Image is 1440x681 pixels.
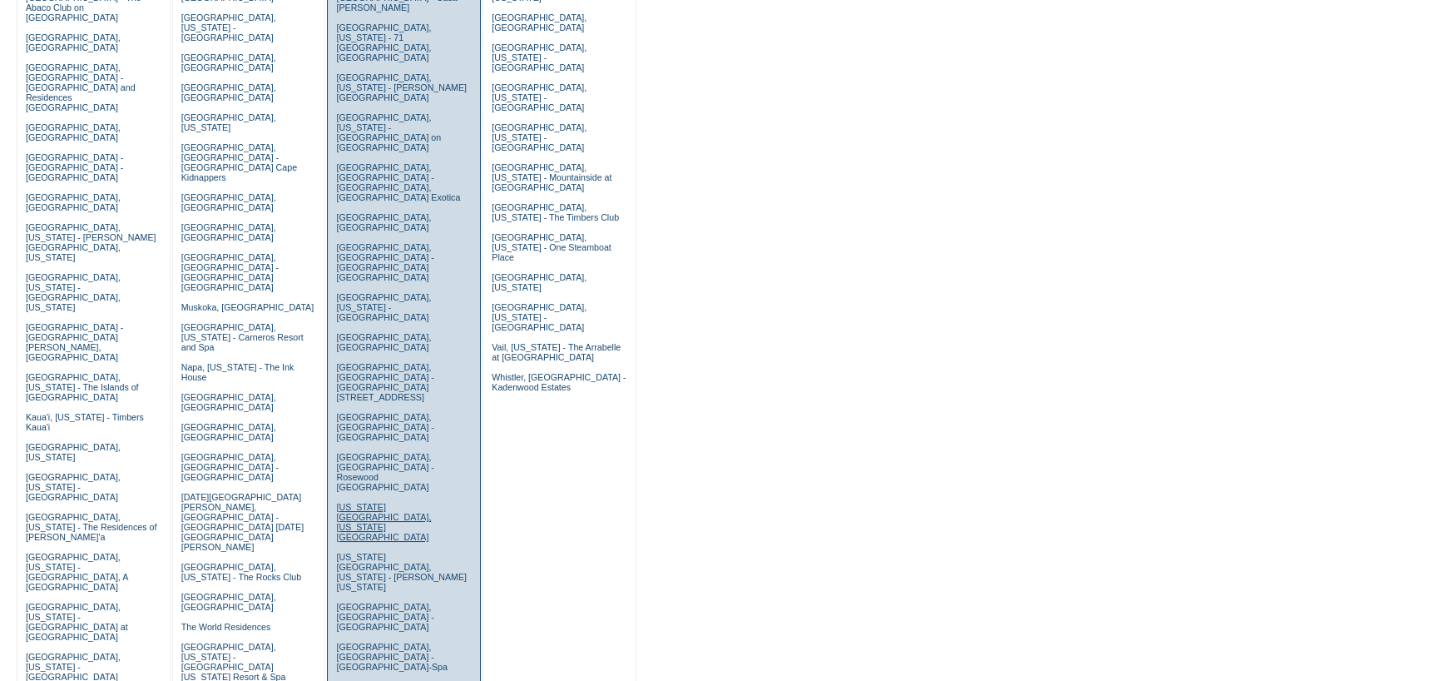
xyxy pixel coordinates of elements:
[26,62,136,112] a: [GEOGRAPHIC_DATA], [GEOGRAPHIC_DATA] - [GEOGRAPHIC_DATA] and Residences [GEOGRAPHIC_DATA]
[492,82,586,112] a: [GEOGRAPHIC_DATA], [US_STATE] - [GEOGRAPHIC_DATA]
[492,42,586,72] a: [GEOGRAPHIC_DATA], [US_STATE] - [GEOGRAPHIC_DATA]
[492,122,586,152] a: [GEOGRAPHIC_DATA], [US_STATE] - [GEOGRAPHIC_DATA]
[336,362,433,402] a: [GEOGRAPHIC_DATA], [GEOGRAPHIC_DATA] - [GEOGRAPHIC_DATA][STREET_ADDRESS]
[336,112,441,152] a: [GEOGRAPHIC_DATA], [US_STATE] - [GEOGRAPHIC_DATA] on [GEOGRAPHIC_DATA]
[336,642,447,672] a: [GEOGRAPHIC_DATA], [GEOGRAPHIC_DATA] - [GEOGRAPHIC_DATA]-Spa
[492,202,619,222] a: [GEOGRAPHIC_DATA], [US_STATE] - The Timbers Club
[181,322,304,352] a: [GEOGRAPHIC_DATA], [US_STATE] - Carneros Resort and Spa
[336,332,431,352] a: [GEOGRAPHIC_DATA], [GEOGRAPHIC_DATA]
[336,22,431,62] a: [GEOGRAPHIC_DATA], [US_STATE] - 71 [GEOGRAPHIC_DATA], [GEOGRAPHIC_DATA]
[336,242,433,282] a: [GEOGRAPHIC_DATA], [GEOGRAPHIC_DATA] - [GEOGRAPHIC_DATA] [GEOGRAPHIC_DATA]
[26,222,156,262] a: [GEOGRAPHIC_DATA], [US_STATE] - [PERSON_NAME][GEOGRAPHIC_DATA], [US_STATE]
[336,552,467,592] a: [US_STATE][GEOGRAPHIC_DATA], [US_STATE] - [PERSON_NAME] [US_STATE]
[181,222,276,242] a: [GEOGRAPHIC_DATA], [GEOGRAPHIC_DATA]
[181,82,276,102] a: [GEOGRAPHIC_DATA], [GEOGRAPHIC_DATA]
[181,622,271,632] a: The World Residences
[26,412,144,432] a: Kaua'i, [US_STATE] - Timbers Kaua'i
[336,452,433,492] a: [GEOGRAPHIC_DATA], [GEOGRAPHIC_DATA] - Rosewood [GEOGRAPHIC_DATA]
[336,602,433,632] a: [GEOGRAPHIC_DATA], [GEOGRAPHIC_DATA] - [GEOGRAPHIC_DATA]
[181,142,297,182] a: [GEOGRAPHIC_DATA], [GEOGRAPHIC_DATA] - [GEOGRAPHIC_DATA] Cape Kidnappers
[26,512,157,542] a: [GEOGRAPHIC_DATA], [US_STATE] - The Residences of [PERSON_NAME]'a
[336,502,431,542] a: [US_STATE][GEOGRAPHIC_DATA], [US_STATE][GEOGRAPHIC_DATA]
[336,212,431,232] a: [GEOGRAPHIC_DATA], [GEOGRAPHIC_DATA]
[181,52,276,72] a: [GEOGRAPHIC_DATA], [GEOGRAPHIC_DATA]
[26,192,121,212] a: [GEOGRAPHIC_DATA], [GEOGRAPHIC_DATA]
[181,302,314,312] a: Muskoka, [GEOGRAPHIC_DATA]
[336,412,433,442] a: [GEOGRAPHIC_DATA], [GEOGRAPHIC_DATA] - [GEOGRAPHIC_DATA]
[181,492,304,552] a: [DATE][GEOGRAPHIC_DATA][PERSON_NAME], [GEOGRAPHIC_DATA] - [GEOGRAPHIC_DATA] [DATE][GEOGRAPHIC_DAT...
[26,472,121,502] a: [GEOGRAPHIC_DATA], [US_STATE] - [GEOGRAPHIC_DATA]
[336,72,467,102] a: [GEOGRAPHIC_DATA], [US_STATE] - [PERSON_NAME][GEOGRAPHIC_DATA]
[492,272,586,292] a: [GEOGRAPHIC_DATA], [US_STATE]
[336,292,431,322] a: [GEOGRAPHIC_DATA], [US_STATE] - [GEOGRAPHIC_DATA]
[181,112,276,132] a: [GEOGRAPHIC_DATA], [US_STATE]
[26,272,121,312] a: [GEOGRAPHIC_DATA], [US_STATE] - [GEOGRAPHIC_DATA], [US_STATE]
[181,252,279,292] a: [GEOGRAPHIC_DATA], [GEOGRAPHIC_DATA] - [GEOGRAPHIC_DATA] [GEOGRAPHIC_DATA]
[181,562,302,582] a: [GEOGRAPHIC_DATA], [US_STATE] - The Rocks Club
[492,12,586,32] a: [GEOGRAPHIC_DATA], [GEOGRAPHIC_DATA]
[26,372,139,402] a: [GEOGRAPHIC_DATA], [US_STATE] - The Islands of [GEOGRAPHIC_DATA]
[492,162,611,192] a: [GEOGRAPHIC_DATA], [US_STATE] - Mountainside at [GEOGRAPHIC_DATA]
[181,12,276,42] a: [GEOGRAPHIC_DATA], [US_STATE] - [GEOGRAPHIC_DATA]
[336,162,460,202] a: [GEOGRAPHIC_DATA], [GEOGRAPHIC_DATA] - [GEOGRAPHIC_DATA], [GEOGRAPHIC_DATA] Exotica
[26,552,128,592] a: [GEOGRAPHIC_DATA], [US_STATE] - [GEOGRAPHIC_DATA], A [GEOGRAPHIC_DATA]
[492,372,626,392] a: Whistler, [GEOGRAPHIC_DATA] - Kadenwood Estates
[26,32,121,52] a: [GEOGRAPHIC_DATA], [GEOGRAPHIC_DATA]
[181,362,294,382] a: Napa, [US_STATE] - The Ink House
[181,592,276,612] a: [GEOGRAPHIC_DATA], [GEOGRAPHIC_DATA]
[492,342,621,362] a: Vail, [US_STATE] - The Arrabelle at [GEOGRAPHIC_DATA]
[181,452,279,482] a: [GEOGRAPHIC_DATA], [GEOGRAPHIC_DATA] - [GEOGRAPHIC_DATA]
[26,322,123,362] a: [GEOGRAPHIC_DATA] - [GEOGRAPHIC_DATA][PERSON_NAME], [GEOGRAPHIC_DATA]
[26,122,121,142] a: [GEOGRAPHIC_DATA], [GEOGRAPHIC_DATA]
[181,192,276,212] a: [GEOGRAPHIC_DATA], [GEOGRAPHIC_DATA]
[26,152,123,182] a: [GEOGRAPHIC_DATA] - [GEOGRAPHIC_DATA] - [GEOGRAPHIC_DATA]
[492,302,586,332] a: [GEOGRAPHIC_DATA], [US_STATE] - [GEOGRAPHIC_DATA]
[181,422,276,442] a: [GEOGRAPHIC_DATA], [GEOGRAPHIC_DATA]
[181,392,276,412] a: [GEOGRAPHIC_DATA], [GEOGRAPHIC_DATA]
[26,602,128,642] a: [GEOGRAPHIC_DATA], [US_STATE] - [GEOGRAPHIC_DATA] at [GEOGRAPHIC_DATA]
[492,232,611,262] a: [GEOGRAPHIC_DATA], [US_STATE] - One Steamboat Place
[26,442,121,462] a: [GEOGRAPHIC_DATA], [US_STATE]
